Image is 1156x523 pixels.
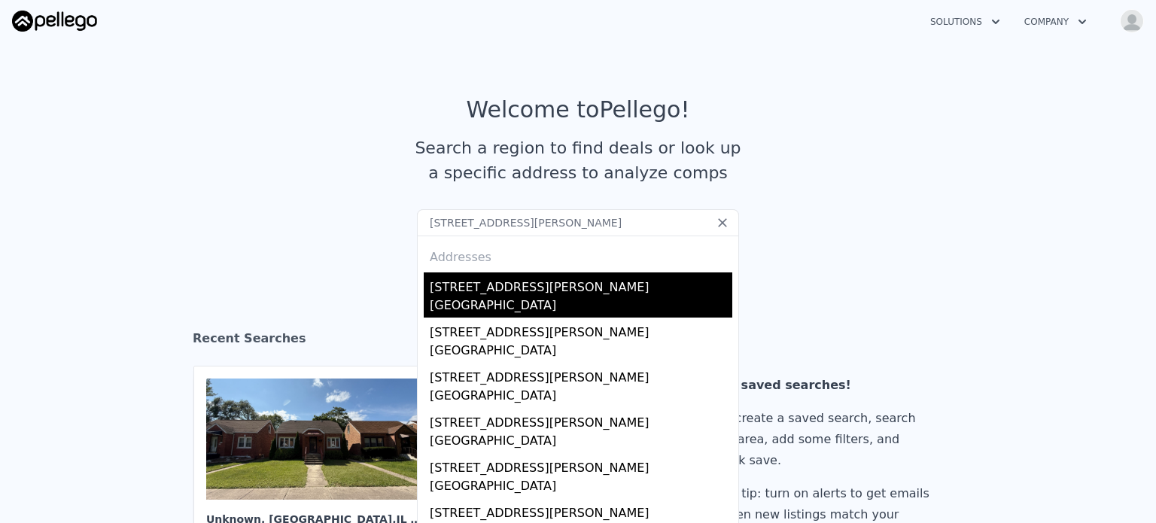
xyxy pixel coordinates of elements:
div: [GEOGRAPHIC_DATA] [430,296,732,318]
div: [GEOGRAPHIC_DATA] [430,477,732,498]
div: [STREET_ADDRESS][PERSON_NAME] [430,408,732,432]
div: Recent Searches [193,318,963,366]
div: [STREET_ADDRESS][PERSON_NAME] [430,318,732,342]
div: [GEOGRAPHIC_DATA] [430,387,732,408]
div: [GEOGRAPHIC_DATA] [430,342,732,363]
img: Pellego [12,11,97,32]
div: To create a saved search, search an area, add some filters, and click save. [719,408,935,471]
div: Addresses [424,236,732,272]
img: avatar [1120,9,1144,33]
div: [STREET_ADDRESS][PERSON_NAME] [430,272,732,296]
input: Search an address or region... [417,209,739,236]
button: Company [1012,8,1099,35]
div: Welcome to Pellego ! [467,96,690,123]
div: No saved searches! [719,375,935,396]
div: [STREET_ADDRESS][PERSON_NAME] [430,363,732,387]
div: [GEOGRAPHIC_DATA] [430,432,732,453]
div: [STREET_ADDRESS][PERSON_NAME] [430,453,732,477]
div: [STREET_ADDRESS][PERSON_NAME] [430,498,732,522]
button: Solutions [918,8,1012,35]
div: Search a region to find deals or look up a specific address to analyze comps [409,135,747,185]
